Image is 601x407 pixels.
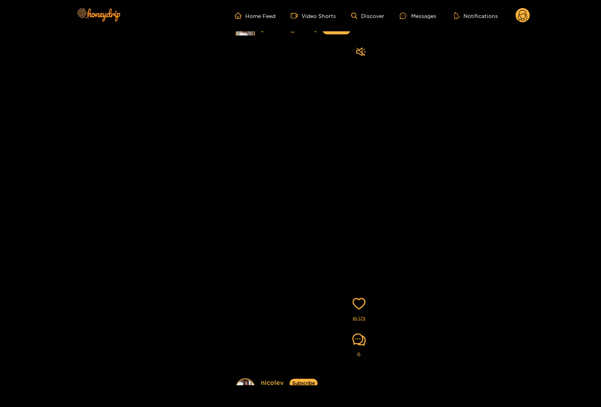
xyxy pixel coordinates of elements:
span: heart [352,297,366,310]
span: sound [356,47,366,57]
span: 6 [357,350,361,359]
a: [PERSON_NAME] [261,25,317,34]
a: Video Shorts [291,12,336,19]
span: comment [352,333,366,346]
span: Subscribe [292,380,315,387]
img: user avatar [237,26,254,43]
span: Subscribe [325,26,348,34]
span: video-camera [291,12,301,19]
span: 16581 [353,315,365,323]
button: Subscribe [290,379,318,388]
a: Home Feed [235,12,275,19]
a: nicolev [261,378,284,388]
a: Discover [351,13,384,19]
div: Messages [400,11,436,20]
span: home [235,12,245,19]
button: Notifications [452,12,500,19]
img: user avatar [237,379,254,397]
